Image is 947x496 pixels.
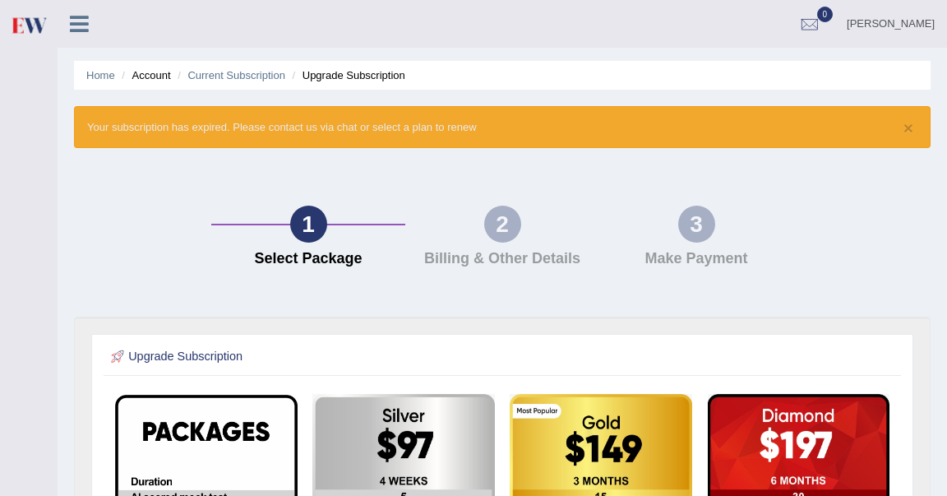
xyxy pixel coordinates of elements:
[413,251,591,267] h4: Billing & Other Details
[290,206,327,243] div: 1
[86,69,115,81] a: Home
[484,206,521,243] div: 2
[289,67,405,83] li: Upgrade Subscription
[903,119,913,137] button: ×
[74,106,931,148] div: Your subscription has expired. Please contact us via chat or select a plan to renew
[817,7,834,22] span: 0
[118,67,170,83] li: Account
[108,346,598,368] h2: Upgrade Subscription
[607,251,785,267] h4: Make Payment
[678,206,715,243] div: 3
[219,251,397,267] h4: Select Package
[187,69,285,81] a: Current Subscription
